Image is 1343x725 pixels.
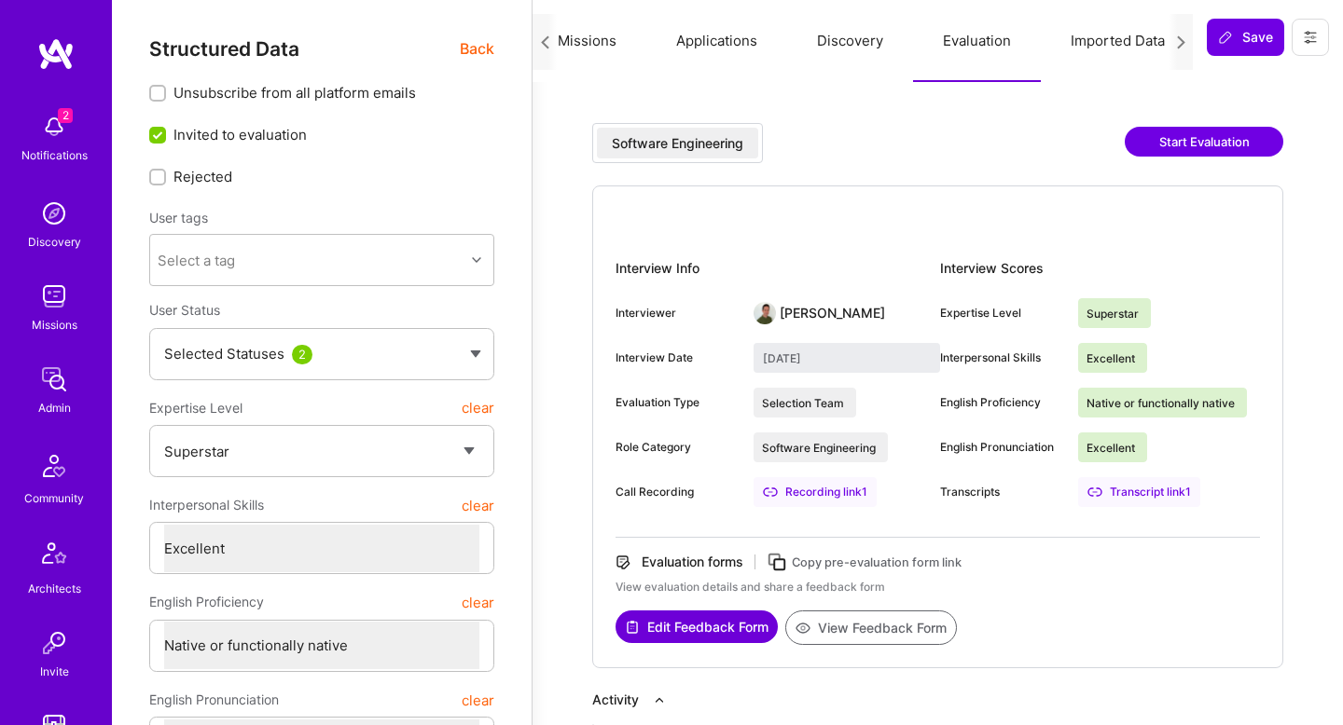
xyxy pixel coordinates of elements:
a: Transcript link1 [1078,477,1200,507]
img: logo [37,37,75,71]
span: 2 [58,108,73,123]
img: discovery [35,195,73,232]
div: Call Recording [616,484,739,500]
i: icon Next [538,35,552,49]
img: Architects [32,534,76,579]
div: Recording link 1 [754,477,877,507]
button: clear [462,683,494,717]
span: Rejected [173,167,232,186]
div: Evaluation Type [616,394,739,411]
div: Notifications [21,145,88,165]
span: Back [460,37,494,61]
div: Interview Info [616,253,940,283]
img: bell [35,108,73,145]
i: icon Chevron [472,255,481,265]
div: Evaluation forms [642,553,743,571]
img: Invite [35,624,73,662]
span: Structured Data [149,37,299,61]
div: Activity [592,691,639,709]
div: Interview Date [616,349,739,366]
button: Start Evaluation [1125,127,1283,157]
span: Save [1218,28,1273,47]
span: Unsubscribe from all platform emails [173,83,416,103]
img: admin teamwork [35,361,73,398]
i: icon Copy [767,552,788,573]
span: User Status [149,302,220,318]
div: Role Category [616,439,739,456]
img: caret [470,350,481,358]
div: Interpersonal Skills [940,349,1063,366]
span: Invited to evaluation [173,125,307,144]
img: Community [32,444,76,488]
div: Discovery [28,232,81,252]
label: User tags [149,209,208,226]
span: Interpersonal Skills [149,488,264,522]
span: Selected Statuses [164,345,284,362]
button: clear [462,488,494,522]
a: Recording link1 [754,477,877,507]
span: Expertise Level [149,391,242,425]
div: 2 [292,345,312,364]
div: Interview Scores [940,253,1260,283]
div: Architects [28,579,81,598]
i: icon Next [1174,35,1188,49]
div: Software Engineering [612,134,743,153]
span: English Pronunciation [149,683,279,717]
button: View Feedback Form [785,610,957,645]
button: Save [1207,19,1284,56]
a: Edit Feedback Form [616,610,778,645]
img: User Avatar [754,302,776,324]
div: [PERSON_NAME] [780,304,885,322]
span: English Proficiency [149,585,264,619]
button: Edit Feedback Form [616,610,778,643]
button: clear [462,585,494,619]
button: clear [462,391,494,425]
div: Copy pre-evaluation form link [792,553,962,572]
div: Transcripts [940,484,1063,500]
div: English Proficiency [940,394,1063,411]
div: Invite [40,662,69,681]
div: Admin [38,398,71,417]
div: Missions [32,315,77,335]
div: Interviewer [616,305,739,321]
div: Expertise Level [940,305,1063,321]
img: teamwork [35,278,73,315]
div: English Pronunciation [940,439,1063,456]
div: View evaluation details and share a feedback form [616,579,1260,595]
div: Select a tag [158,251,235,270]
div: Community [24,488,84,508]
div: Transcript link 1 [1078,477,1200,507]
